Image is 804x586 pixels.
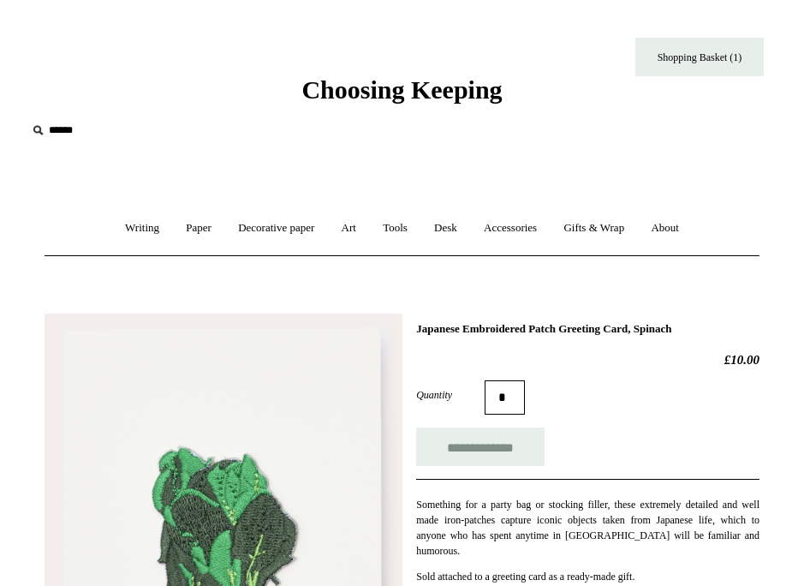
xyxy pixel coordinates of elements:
p: Sold attached to a greeting card as a ready-made gift. [416,569,759,584]
a: Accessories [472,206,549,251]
a: Tools [371,206,420,251]
h2: £10.00 [416,352,759,368]
a: Decorative paper [226,206,326,251]
a: Desk [422,206,469,251]
a: Shopping Basket (1) [635,38,764,76]
a: Art [330,206,368,251]
a: Gifts & Wrap [551,206,636,251]
a: Writing [113,206,171,251]
a: Choosing Keeping [301,89,502,101]
label: Quantity [416,387,485,403]
a: About [639,206,691,251]
p: Something for a party bag or stocking filler, these extremely detailed and well made iron-patches... [416,497,759,559]
h1: Japanese Embroidered Patch Greeting Card, Spinach [416,322,759,336]
a: Paper [174,206,223,251]
span: Choosing Keeping [301,75,502,104]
